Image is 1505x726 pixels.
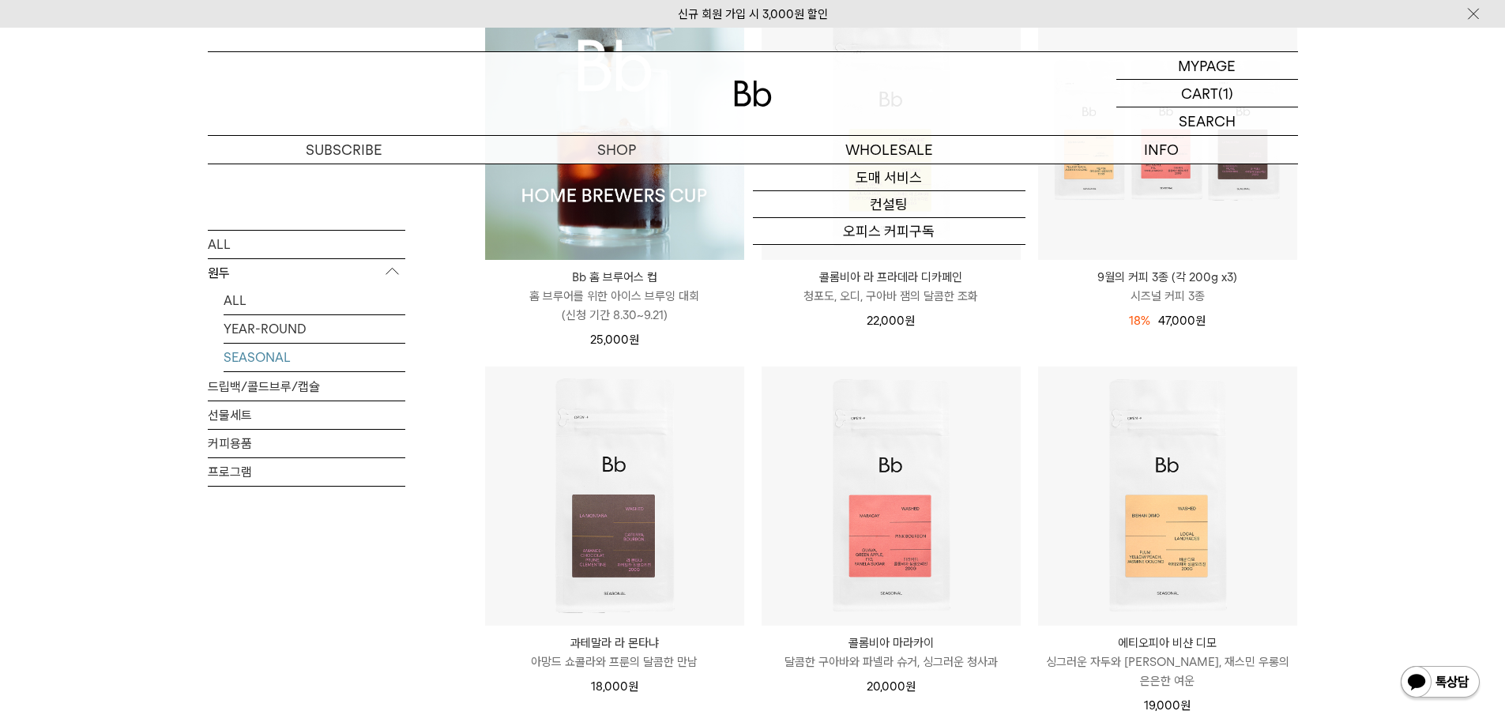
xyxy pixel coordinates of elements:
a: 콜롬비아 라 프라데라 디카페인 청포도, 오디, 구아바 잼의 달콤한 조화 [762,268,1021,306]
a: 커피용품 [208,429,405,457]
p: 홈 브루어를 위한 아이스 브루잉 대회 (신청 기간 8.30~9.21) [485,287,744,325]
span: 25,000 [590,333,639,347]
img: 콜롬비아 마라카이 [762,367,1021,626]
span: 원 [1180,698,1191,713]
a: SEASONAL [224,343,405,371]
p: 콜롬비아 라 프라데라 디카페인 [762,268,1021,287]
a: SHOP [480,136,753,164]
p: 콜롬비아 마라카이 [762,634,1021,653]
a: 도매 서비스 [753,164,1025,191]
a: 오피스 커피구독 [753,218,1025,245]
a: YEAR-ROUND [224,314,405,342]
a: ALL [208,230,405,258]
span: 19,000 [1144,698,1191,713]
a: 드립백/콜드브루/캡슐 [208,372,405,400]
span: 원 [905,679,916,694]
p: 과테말라 라 몬타냐 [485,634,744,653]
p: MYPAGE [1178,52,1236,79]
a: Bb 홈 브루어스 컵 홈 브루어를 위한 아이스 브루잉 대회(신청 기간 8.30~9.21) [485,268,744,325]
a: 과테말라 라 몬타냐 아망드 쇼콜라와 프룬의 달콤한 만남 [485,634,744,671]
div: 18% [1129,311,1150,330]
p: Bb 홈 브루어스 컵 [485,268,744,287]
a: ALL [224,286,405,314]
a: 프로그램 [208,457,405,485]
p: 싱그러운 자두와 [PERSON_NAME], 재스민 우롱의 은은한 여운 [1038,653,1297,690]
a: SUBSCRIBE [208,136,480,164]
p: 시즈널 커피 3종 [1038,287,1297,306]
img: 에티오피아 비샨 디모 [1038,367,1297,626]
span: 원 [905,314,915,328]
span: 22,000 [867,314,915,328]
p: WHOLESALE [753,136,1025,164]
p: 아망드 쇼콜라와 프룬의 달콤한 만남 [485,653,744,671]
p: 청포도, 오디, 구아바 잼의 달콤한 조화 [762,287,1021,306]
a: MYPAGE [1116,52,1298,80]
p: 원두 [208,258,405,287]
p: 달콤한 구아바와 파넬라 슈거, 싱그러운 청사과 [762,653,1021,671]
span: 원 [629,333,639,347]
img: 과테말라 라 몬타냐 [485,367,744,626]
img: 카카오톡 채널 1:1 채팅 버튼 [1399,664,1481,702]
p: SEARCH [1179,107,1236,135]
a: 컨설팅 [753,191,1025,218]
a: CART (1) [1116,80,1298,107]
span: 원 [1195,314,1206,328]
a: 에티오피아 비샨 디모 싱그러운 자두와 [PERSON_NAME], 재스민 우롱의 은은한 여운 [1038,634,1297,690]
p: INFO [1025,136,1298,164]
a: 신규 회원 가입 시 3,000원 할인 [678,7,828,21]
p: (1) [1218,80,1233,107]
p: 에티오피아 비샨 디모 [1038,634,1297,653]
p: CART [1181,80,1218,107]
p: 9월의 커피 3종 (각 200g x3) [1038,268,1297,287]
a: 선물세트 [208,401,405,428]
span: 20,000 [867,679,916,694]
span: 18,000 [591,679,638,694]
span: 47,000 [1158,314,1206,328]
span: 원 [628,679,638,694]
a: 9월의 커피 3종 (각 200g x3) 시즈널 커피 3종 [1038,268,1297,306]
a: 콜롬비아 마라카이 달콤한 구아바와 파넬라 슈거, 싱그러운 청사과 [762,634,1021,671]
img: 로고 [734,81,772,107]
